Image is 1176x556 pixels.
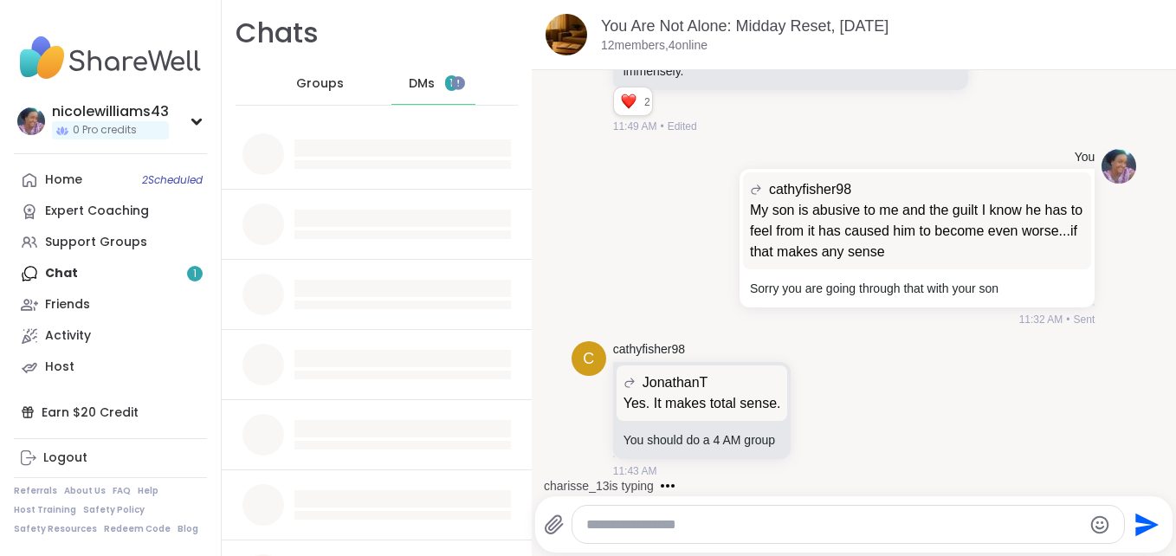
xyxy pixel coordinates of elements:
a: Safety Resources [14,523,97,535]
span: 1 [449,76,453,91]
div: charisse_13 is typing [544,477,654,495]
a: Safety Policy [83,504,145,516]
span: c [583,347,594,371]
img: https://sharewell-space-live.sfo3.digitaloceanspaces.com/user-generated/3403c148-dfcf-4217-9166-8... [1102,149,1136,184]
span: 11:49 AM [613,119,657,134]
img: You Are Not Alone: Midday Reset, Oct 10 [546,14,587,55]
div: Host [45,359,74,376]
a: Friends [14,289,207,320]
h4: You [1075,149,1095,166]
textarea: Type your message [586,516,1082,533]
div: Reaction list [614,87,644,115]
a: FAQ [113,485,131,497]
button: Reactions: love [619,94,637,108]
a: Support Groups [14,227,207,258]
a: Host [14,352,207,383]
span: 2 [644,94,652,110]
a: Home2Scheduled [14,165,207,196]
a: Redeem Code [104,523,171,535]
span: DMs [409,75,435,93]
p: 12 members, 4 online [601,37,708,55]
span: Groups [296,75,344,93]
h1: Chats [236,14,319,53]
a: Host Training [14,504,76,516]
span: 0 Pro credits [73,123,137,138]
span: 11:32 AM [1019,312,1063,327]
a: Help [138,485,158,497]
div: Home [45,171,82,189]
span: Edited [668,119,697,134]
a: About Us [64,485,106,497]
span: cathyfisher98 [769,179,851,200]
a: cathyfisher98 [613,341,685,359]
a: Expert Coaching [14,196,207,227]
p: My son is abusive to me and the guilt I know he has to feel from it has caused him to become even... [750,200,1084,262]
a: Logout [14,443,207,474]
p: Yes. It makes total sense. [624,393,781,414]
span: 11:43 AM [613,463,657,479]
iframe: Spotlight [451,76,465,90]
p: Sorry you are going through that with your son [750,280,1084,297]
div: Logout [43,449,87,467]
img: ShareWell Nav Logo [14,28,207,88]
span: 2 Scheduled [142,173,203,187]
a: Activity [14,320,207,352]
div: Expert Coaching [45,203,149,220]
button: Emoji picker [1089,514,1110,535]
a: Blog [178,523,198,535]
span: • [1066,312,1069,327]
div: Friends [45,296,90,314]
img: nicolewilliams43 [17,107,45,135]
span: JonathanT [643,372,708,393]
a: Referrals [14,485,57,497]
div: Support Groups [45,234,147,251]
div: Activity [45,327,91,345]
span: Sent [1074,312,1095,327]
span: • [660,119,663,134]
button: Send [1125,505,1164,544]
div: nicolewilliams43 [52,102,169,121]
a: You Are Not Alone: Midday Reset, [DATE] [601,17,888,35]
div: Earn $20 Credit [14,397,207,428]
p: You should do a 4 AM group [624,431,781,449]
